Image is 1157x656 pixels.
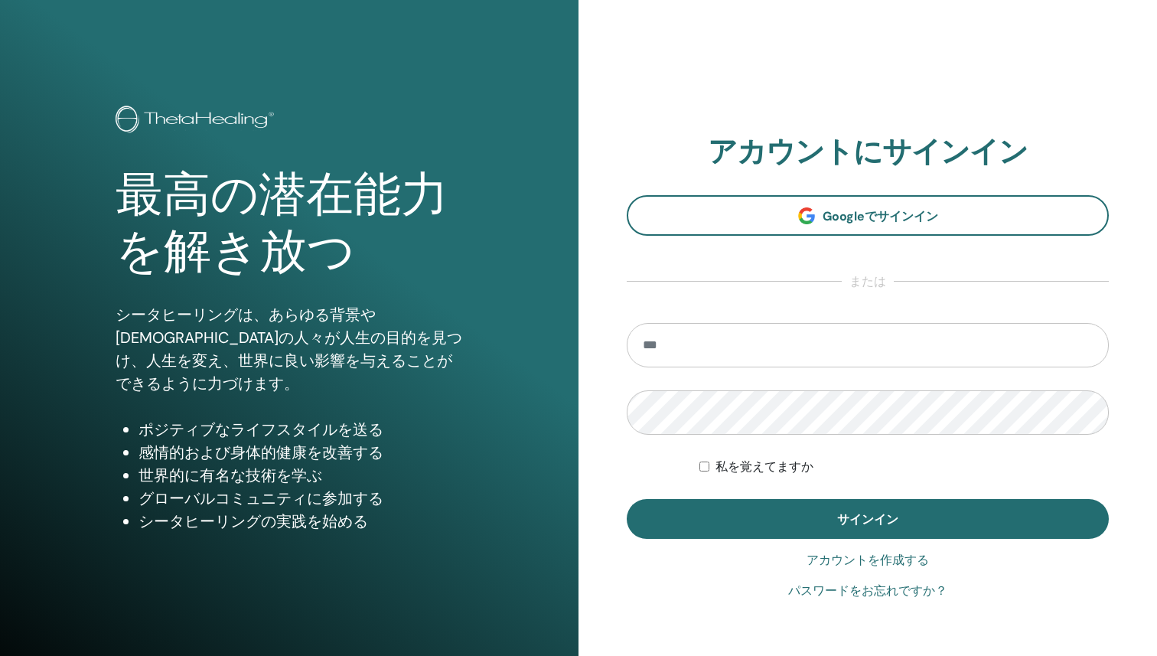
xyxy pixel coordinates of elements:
font: アカウントにサインイン [708,132,1028,171]
font: パスワードをお忘れですか？ [788,583,947,598]
font: グローバルコミュニティに参加する [139,488,383,508]
font: シータヒーリングの実践を始める [139,511,368,531]
font: アカウントを作成する [807,553,929,567]
font: 世界的に有名な技術を学ぶ [139,465,322,485]
font: シータヒーリングは、あらゆる背景や[DEMOGRAPHIC_DATA]の人々が人生の目的を見つけ、人生を変え、世界に良い影響を与えることができるように力づけます。 [116,305,462,393]
div: 無期限または手動でログアウトするまで認証を維持する [699,458,1110,476]
font: ポジティブなライフスタイルを送る [139,419,383,439]
font: サインイン [837,511,898,527]
a: Googleでサインイン [627,195,1109,236]
a: パスワードをお忘れですか？ [788,582,947,600]
font: または [849,273,886,289]
a: アカウントを作成する [807,551,929,570]
font: 感情的および身体的健康を改善する [139,442,383,462]
button: サインイン [627,499,1109,539]
font: 最高の潜在能力を解き放つ [116,168,448,279]
font: Googleでサインイン [823,208,938,224]
font: 私を覚えてますか [715,459,813,474]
